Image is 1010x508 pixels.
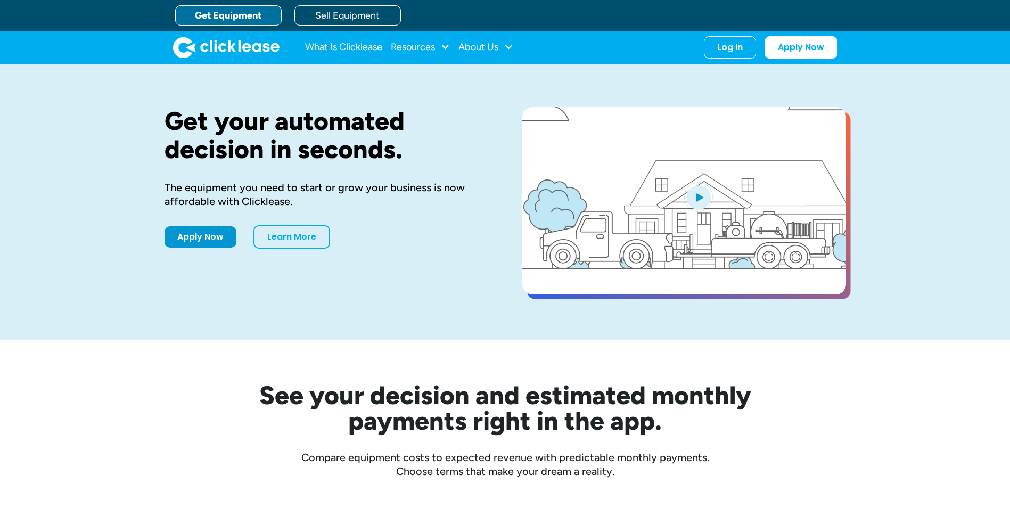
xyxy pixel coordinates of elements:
[253,225,330,249] a: Learn More
[173,37,280,58] img: Clicklease logo
[522,107,846,294] a: open lightbox
[165,450,846,478] div: Compare equipment costs to expected revenue with predictable monthly payments. Choose terms that ...
[165,181,488,208] div: The equipment you need to start or grow your business is now affordable with Clicklease.
[175,5,282,26] a: Get Equipment
[717,42,743,53] div: Log In
[684,182,713,212] img: Blue play button logo on a light blue circular background
[458,37,513,58] div: About Us
[305,37,382,58] a: What Is Clicklease
[391,37,450,58] div: Resources
[765,36,837,59] a: Apply Now
[165,226,236,248] a: Apply Now
[294,5,401,26] a: Sell Equipment
[165,107,488,163] h1: Get your automated decision in seconds.
[207,382,803,433] h2: See your decision and estimated monthly payments right in the app.
[173,37,280,58] a: home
